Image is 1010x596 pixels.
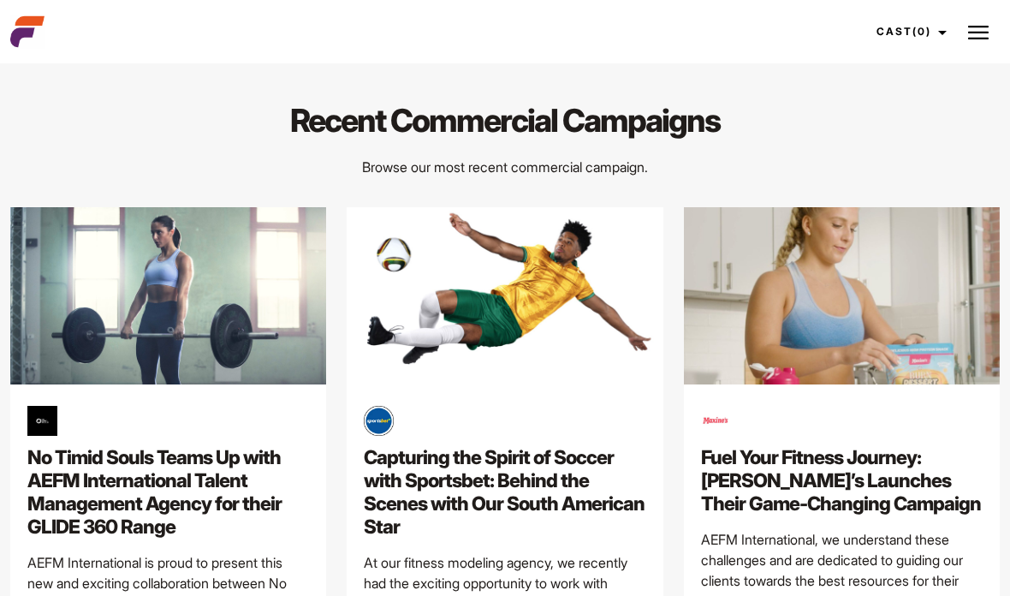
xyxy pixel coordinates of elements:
[701,446,983,516] h2: Fuel Your Fitness Journey: [PERSON_NAME]’s Launches Their Game-Changing Campaign
[27,406,57,436] img: download
[179,98,832,143] h2: Recent Commercial Campaigns
[364,406,394,436] img: download
[968,22,989,43] img: Burger icon
[179,157,832,177] p: Browse our most recent commercial campaign.
[684,207,1000,385] img: 1@3x 16 scaled
[10,207,326,385] img: 1@3x 18 scaled
[701,406,731,436] img: images
[347,207,662,385] img: 1@3x 10 scaled
[10,15,45,49] img: cropped-aefm-brand-fav-22-square.png
[27,446,309,539] h2: No Timid Souls Teams Up with AEFM International Talent Management Agency for their GLIDE 360 Range
[861,9,957,55] a: Cast(0)
[912,25,931,38] span: (0)
[364,446,645,539] h2: Capturing the Spirit of Soccer with Sportsbet: Behind the Scenes with Our South American Star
